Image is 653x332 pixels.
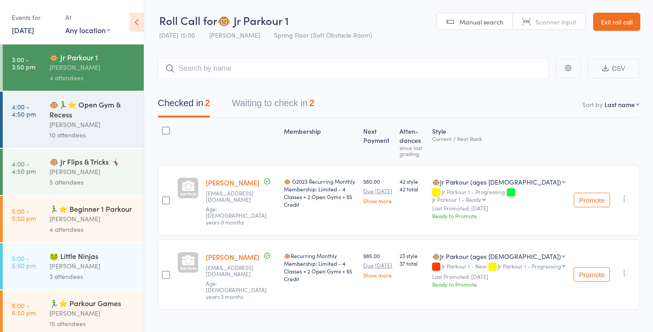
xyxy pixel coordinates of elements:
[206,264,277,278] small: danibie2008@yahoo.com
[12,25,34,35] a: [DATE]
[432,263,566,271] div: Jr Parkour 1 - New
[49,251,136,261] div: 🐸 Little Ninjas
[3,92,144,148] a: 4:00 -4:50 pm🐵🏃‍♂️⭐ Open Gym & Recess[PERSON_NAME]10 attendees
[582,100,603,109] label: Sort by
[65,10,110,25] div: At
[49,214,136,224] div: [PERSON_NAME]
[400,252,425,259] span: 23 style
[3,196,144,242] a: 5:00 -5:50 pm🏃‍♂️⭐ Beginner 1 Parkour[PERSON_NAME]4 attendees
[363,272,392,278] a: Show more
[12,254,36,269] time: 5:00 - 5:50 pm
[12,10,56,25] div: Events for
[209,30,260,39] span: [PERSON_NAME]
[536,17,576,26] span: Scanner input
[432,212,566,220] div: Ready to Promote
[604,100,635,109] div: Last name
[12,302,36,316] time: 6:00 - 6:50 pm
[400,145,425,156] div: since last grading
[574,267,610,282] button: Promote
[12,207,36,222] time: 5:00 - 5:50 pm
[284,177,356,208] div: 🐵 G2023 Recurring Monthly Membership: Limited - 4 Classes + 2 Open Gyms + $5 Credit
[284,252,356,283] div: 🐵Recurring Monthly Membership: Limited - 4 Classes + 2 Open Gyms + $5 Credit
[206,205,267,226] span: Age: [DEMOGRAPHIC_DATA] years 8 months
[206,252,259,262] a: [PERSON_NAME]
[49,99,136,119] div: 🐵🏃‍♂️⭐ Open Gym & Recess
[432,196,481,202] div: Jr Parkour 1 - Ready
[432,273,566,280] small: Last Promoted: [DATE]
[158,93,210,117] button: Checked in2
[49,318,136,329] div: 15 attendees
[459,17,503,26] span: Manual search
[217,13,289,28] span: 🐵 Jr Parkour 1
[65,25,110,35] div: Any location
[158,58,549,79] input: Search by name
[593,13,640,31] a: Exit roll call
[12,103,36,117] time: 4:00 - 4:50 pm
[206,190,277,203] small: megs828@gmail.com
[429,122,570,161] div: Style
[363,177,392,204] div: $80.00
[49,119,136,130] div: [PERSON_NAME]
[363,252,392,278] div: $85.00
[206,178,259,187] a: [PERSON_NAME]
[432,252,561,261] div: 🐵Jr Parkour (ages [DEMOGRAPHIC_DATA])
[49,73,136,83] div: 4 attendees
[3,243,144,289] a: 5:00 -5:50 pm🐸 Little Ninjas[PERSON_NAME]3 attendees
[49,52,136,62] div: 🐵 Jr Parkour 1
[49,166,136,177] div: [PERSON_NAME]
[363,198,392,204] a: Show more
[274,30,372,39] span: Spring Floor (Soft Obstacle Room)
[49,261,136,271] div: [PERSON_NAME]
[363,262,392,269] small: Due [DATE]
[363,188,392,194] small: Due [DATE]
[400,259,425,267] span: 37 total
[588,59,639,78] button: CSV
[49,130,136,140] div: 10 attendees
[309,98,314,108] div: 2
[432,189,566,202] div: Jr Parkour 1 - Progressing
[400,177,425,185] span: 42 style
[49,177,136,187] div: 5 attendees
[432,205,566,211] small: Last Promoted: [DATE]
[12,160,36,175] time: 4:00 - 4:50 pm
[396,122,429,161] div: Atten­dances
[12,56,35,70] time: 3:00 - 3:50 pm
[574,193,610,207] button: Promote
[49,156,136,166] div: 🐵 Jr Flips & Tricks 🤸‍♀️
[3,44,144,91] a: 3:00 -3:50 pm🐵 Jr Parkour 1[PERSON_NAME]4 attendees
[205,98,210,108] div: 2
[159,30,195,39] span: [DATE] 15:00
[206,279,267,300] span: Age: [DEMOGRAPHIC_DATA] years 3 months
[49,271,136,282] div: 3 attendees
[49,224,136,234] div: 4 attendees
[159,13,217,28] span: Roll Call for
[498,263,561,269] div: Jr Parkour 1 - Progressing
[3,149,144,195] a: 4:00 -4:50 pm🐵 Jr Flips & Tricks 🤸‍♀️[PERSON_NAME]5 attendees
[432,280,566,288] div: Ready to Promote
[49,62,136,73] div: [PERSON_NAME]
[49,204,136,214] div: 🏃‍♂️⭐ Beginner 1 Parkour
[432,136,566,142] div: Current / Next Rank
[232,93,314,117] button: Waiting to check in2
[360,122,396,161] div: Next Payment
[280,122,360,161] div: Membership
[49,308,136,318] div: [PERSON_NAME]
[400,185,425,193] span: 42 total
[49,298,136,308] div: 🏃‍♂️⭐ Parkour Games
[432,177,561,186] div: 🐵Jr Parkour (ages [DEMOGRAPHIC_DATA])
